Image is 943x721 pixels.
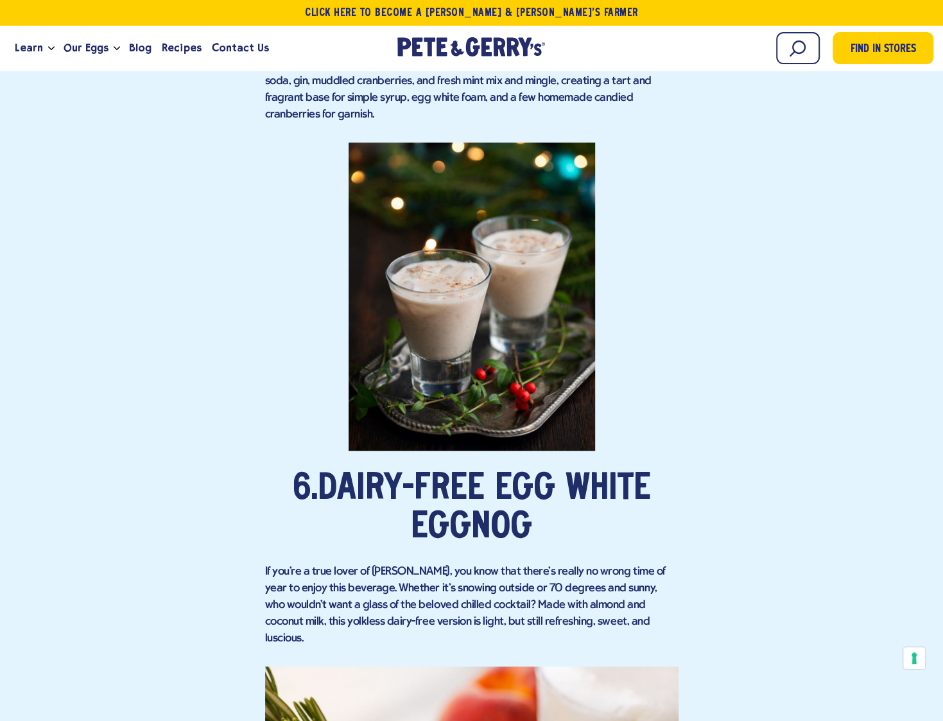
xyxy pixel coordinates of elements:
[903,647,925,669] button: Your consent preferences for tracking technologies
[10,31,48,65] a: Learn
[833,32,933,64] a: Find in Stores
[114,46,120,51] button: Open the dropdown menu for Our Eggs
[265,56,679,123] p: This fizzy cranberry-mint cocktail is the ultimate elevated party punch, bar none. Club soda, gin...
[162,40,201,56] span: Recipes
[318,472,651,546] a: Dairy-Free Egg White Eggnog
[265,564,679,647] p: If you're a true lover of [PERSON_NAME], you know that there's really no wrong time of year to en...
[850,41,915,58] span: Find in Stores
[776,32,820,64] input: Search
[15,40,43,56] span: Learn
[207,31,274,65] a: Contact Us
[64,40,108,56] span: Our Eggs
[58,31,114,65] a: Our Eggs
[265,470,679,547] h2: 6.
[48,46,55,51] button: Open the dropdown menu for Learn
[124,31,157,65] a: Blog
[157,31,206,65] a: Recipes
[212,40,269,56] span: Contact Us
[129,40,151,56] span: Blog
